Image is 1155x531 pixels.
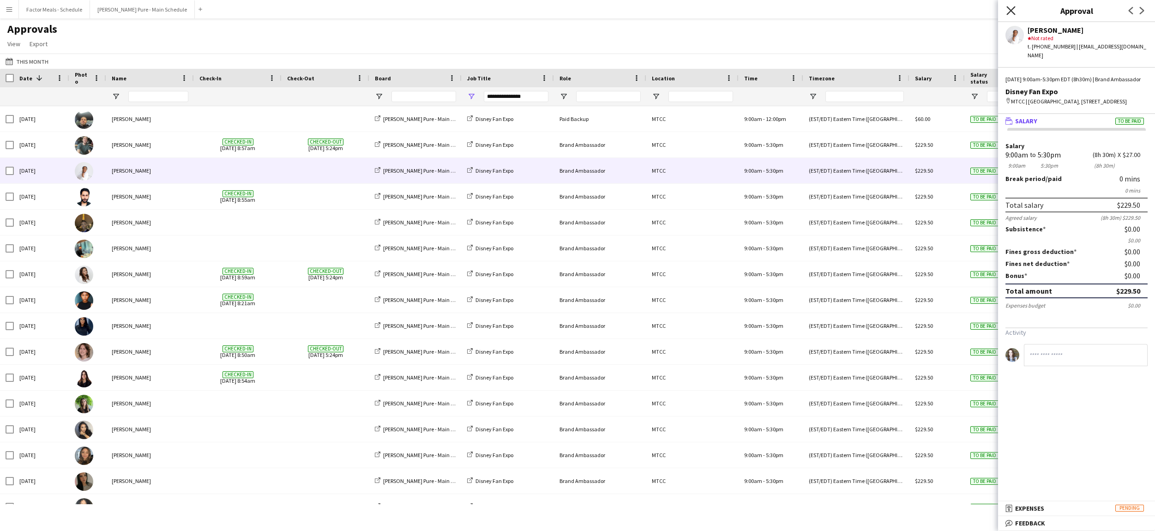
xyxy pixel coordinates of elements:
span: Salary status [970,71,1004,85]
button: [PERSON_NAME] Pure - Main Schedule [90,0,195,18]
span: Job Title [467,75,491,82]
div: [PERSON_NAME] [106,468,194,494]
div: [PERSON_NAME] [106,210,194,235]
span: To be paid [1115,118,1144,125]
a: [PERSON_NAME] Pure - Main Schedule [375,115,473,122]
span: Salary [915,75,932,82]
div: Agreed salary [1005,214,1037,221]
div: (EST/EDT) Eastern Time ([GEOGRAPHIC_DATA] & [GEOGRAPHIC_DATA]) [803,365,909,390]
span: [PERSON_NAME] Pure - Main Schedule [383,426,473,433]
div: MTCC [646,261,739,287]
img: Taha Asif [75,240,93,258]
a: Disney Fan Expo [467,322,513,329]
a: [PERSON_NAME] Pure - Main Schedule [375,245,473,252]
span: [PERSON_NAME] Pure - Main Schedule [383,400,473,407]
img: Diana Randeniya [75,317,93,336]
span: Checked-in [223,190,253,197]
span: [DATE] 8:55am [199,184,276,209]
div: 8h 30m [1093,151,1116,158]
span: Break period [1005,175,1046,183]
input: Job Title Filter Input [484,91,548,102]
span: Disney Fan Expo [475,193,513,200]
span: [PERSON_NAME] Pure - Main Schedule [383,477,473,484]
button: Factor Meals - Schedule [19,0,90,18]
div: Brand Ambassador [554,313,646,338]
a: Disney Fan Expo [467,219,513,226]
span: Checked-out [308,139,343,145]
a: [PERSON_NAME] Pure - Main Schedule [375,477,473,484]
span: [PERSON_NAME] Pure - Main Schedule [383,245,473,252]
span: To be paid [970,219,999,226]
span: $60.00 [915,115,930,122]
div: [DATE] [14,365,69,390]
button: Open Filter Menu [375,92,383,101]
div: (EST/EDT) Eastern Time ([GEOGRAPHIC_DATA] & [GEOGRAPHIC_DATA]) [803,468,909,494]
a: [PERSON_NAME] Pure - Main Schedule [375,322,473,329]
a: Disney Fan Expo [467,348,513,355]
img: Sarah Nuri [75,472,93,491]
div: MTCC [646,158,739,183]
span: 5:30pm [766,141,783,148]
div: [DATE] [14,339,69,364]
div: [DATE] [14,235,69,261]
div: [PERSON_NAME] [106,235,194,261]
div: Brand Ambassador [554,235,646,261]
div: [PERSON_NAME] [106,158,194,183]
div: Brand Ambassador [554,132,646,157]
span: [DATE] 5:24pm [287,261,364,287]
div: MTCC [646,132,739,157]
div: $229.50 [1117,200,1140,210]
span: - [763,271,765,278]
div: Brand Ambassador [554,416,646,442]
div: to [1030,151,1036,158]
div: (EST/EDT) Eastern Time ([GEOGRAPHIC_DATA] & [GEOGRAPHIC_DATA]) [803,184,909,209]
span: 5:30pm [766,271,783,278]
img: ameerah nuri [75,421,93,439]
span: Disney Fan Expo [475,426,513,433]
a: Disney Fan Expo [467,141,513,148]
div: Brand Ambassador [554,287,646,313]
span: [PERSON_NAME] Pure - Main Schedule [383,271,473,278]
span: [PERSON_NAME] Pure - Main Schedule [383,296,473,303]
div: MTCC [646,365,739,390]
div: [PERSON_NAME] [106,132,194,157]
a: [PERSON_NAME] Pure - Main Schedule [375,503,473,510]
div: $0.00 [1128,302,1148,309]
a: [PERSON_NAME] Pure - Main Schedule [375,296,473,303]
input: Salary status Filter Input [987,91,1015,102]
div: (EST/EDT) Eastern Time ([GEOGRAPHIC_DATA] & [GEOGRAPHIC_DATA]) [803,313,909,338]
div: (EST/EDT) Eastern Time ([GEOGRAPHIC_DATA] & [GEOGRAPHIC_DATA]) [803,132,909,157]
a: Disney Fan Expo [467,400,513,407]
span: $229.50 [915,271,933,278]
label: Subsistence [1005,225,1046,233]
span: - [763,296,765,303]
button: Open Filter Menu [970,92,979,101]
div: [PERSON_NAME] [106,442,194,468]
img: Melanie Marshall-Lazou [75,498,93,517]
span: $229.50 [915,245,933,252]
div: Disney Fan Expo [1005,87,1148,96]
a: Disney Fan Expo [467,374,513,381]
span: To be paid [970,271,999,278]
span: Expenses [1015,504,1044,513]
div: 0 mins [1005,187,1148,194]
a: Disney Fan Expo [467,452,513,459]
span: Disney Fan Expo [475,296,513,303]
span: - [763,141,765,148]
div: 8h 30m [1093,162,1116,169]
img: Maya Brown [75,343,93,362]
span: To be paid [970,168,999,175]
div: (EST/EDT) Eastern Time ([GEOGRAPHIC_DATA] & [GEOGRAPHIC_DATA]) [803,391,909,416]
span: Disney Fan Expo [475,452,513,459]
span: [PERSON_NAME] Pure - Main Schedule [383,115,473,122]
span: Disney Fan Expo [475,348,513,355]
span: $229.50 [915,219,933,226]
span: 12:00pm [766,115,786,122]
span: Disney Fan Expo [475,322,513,329]
div: [PERSON_NAME] [106,339,194,364]
div: (EST/EDT) Eastern Time ([GEOGRAPHIC_DATA] & [GEOGRAPHIC_DATA]) [803,235,909,261]
img: Christina Cabral [75,265,93,284]
img: Dylan Watts [75,136,93,155]
span: 5:30pm [766,322,783,329]
label: /paid [1005,175,1062,183]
